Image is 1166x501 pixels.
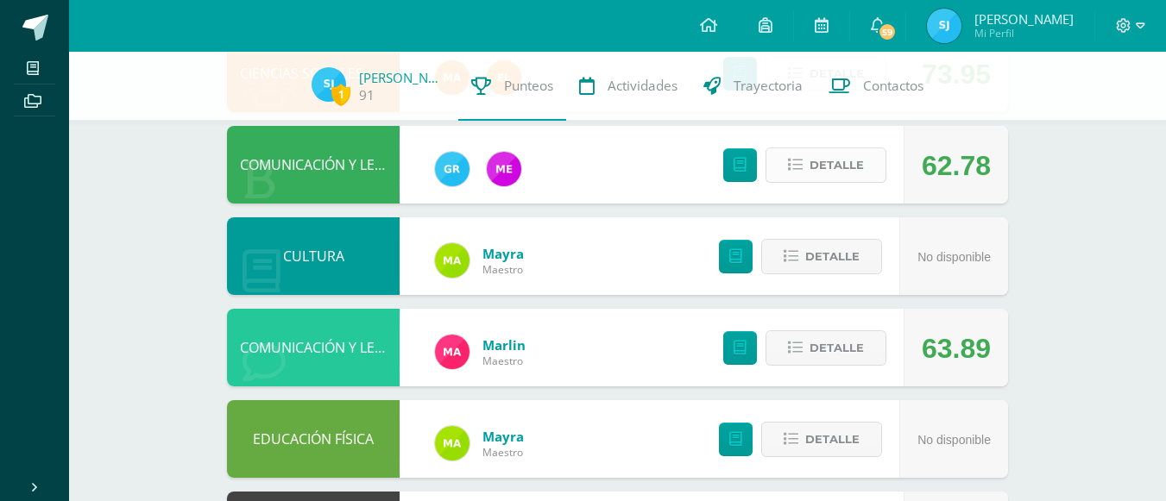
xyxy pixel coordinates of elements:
[227,400,400,478] div: EDUCACIÓN FÍSICA
[917,433,991,447] span: No disponible
[816,52,936,121] a: Contactos
[761,422,882,457] button: Detalle
[917,250,991,264] span: No disponible
[810,149,864,181] span: Detalle
[458,52,566,121] a: Punteos
[734,77,803,95] span: Trayectoria
[805,423,860,455] span: Detalle
[482,245,524,262] a: Mayra
[863,77,923,95] span: Contactos
[227,309,400,386] div: COMUNICACIÓN Y LENGUAJE, IDIOMA EXTRANJERO
[566,52,690,121] a: Actividades
[690,52,816,121] a: Trayectoria
[974,26,1074,41] span: Mi Perfil
[359,86,375,104] a: 91
[435,335,470,369] img: ca51be06ee6568e83a4be8f0f0221dfb.png
[922,127,991,204] div: 62.78
[435,152,470,186] img: 47e0c6d4bfe68c431262c1f147c89d8f.png
[482,428,524,445] a: Mayra
[227,126,400,204] div: COMUNICACIÓN Y LENGUAJE, IDIOMA ESPAÑOL
[810,332,864,364] span: Detalle
[974,10,1074,28] span: [PERSON_NAME]
[227,217,400,295] div: CULTURA
[878,22,897,41] span: 59
[482,336,526,354] a: Marlin
[435,426,470,460] img: 75b6448d1a55a94fef22c1dfd553517b.png
[482,354,526,368] span: Maestro
[805,241,860,272] span: Detalle
[922,310,991,387] div: 63.89
[359,69,445,86] a: [PERSON_NAME]
[927,9,961,43] img: 17a046c291ffce07282d6b60c4023fa2.png
[331,84,350,105] span: 1
[608,77,678,95] span: Actividades
[487,152,521,186] img: 498c526042e7dcf1c615ebb741a80315.png
[761,239,882,274] button: Detalle
[482,445,524,460] span: Maestro
[766,330,886,366] button: Detalle
[482,262,524,277] span: Maestro
[766,147,886,183] button: Detalle
[435,243,470,278] img: 75b6448d1a55a94fef22c1dfd553517b.png
[312,67,346,102] img: 17a046c291ffce07282d6b60c4023fa2.png
[504,77,553,95] span: Punteos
